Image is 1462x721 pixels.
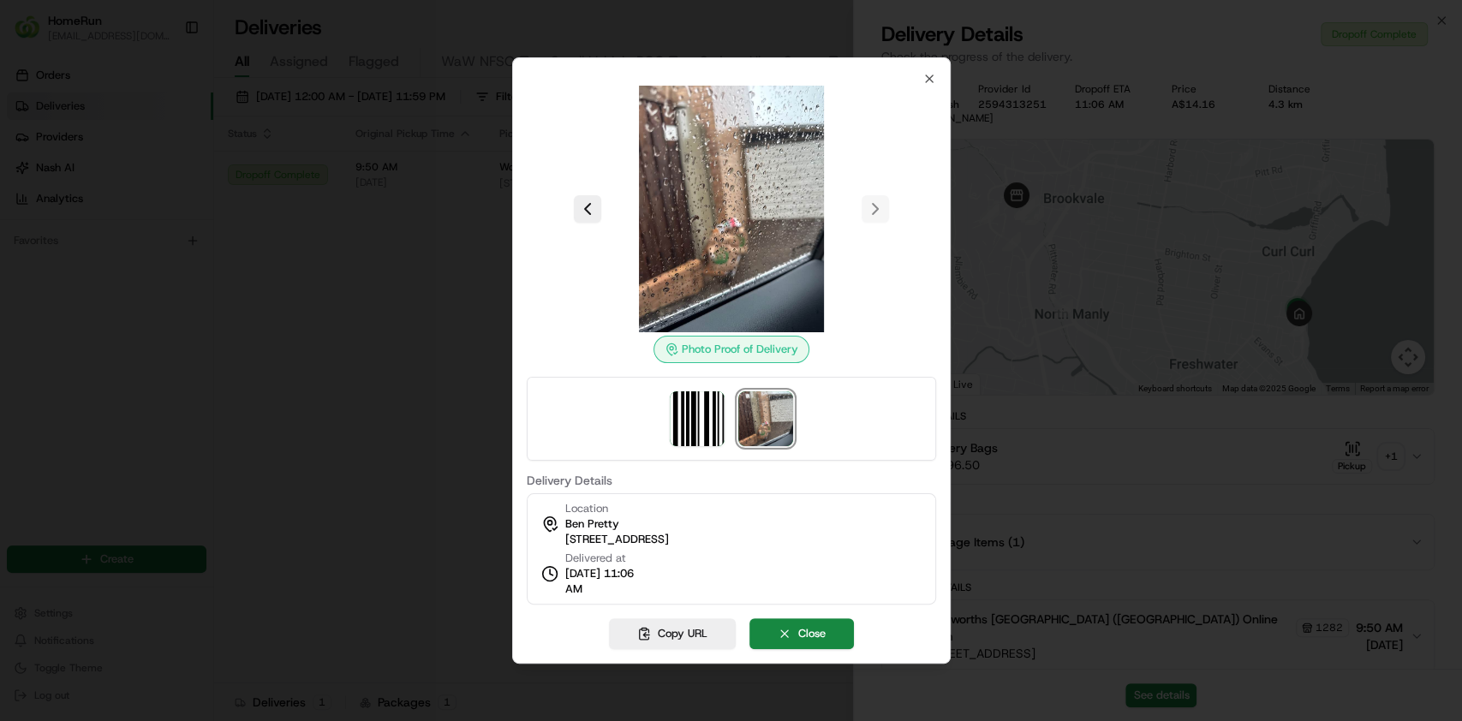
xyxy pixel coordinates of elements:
span: [STREET_ADDRESS] [564,532,668,547]
span: Ben Pretty [564,516,618,532]
span: Delivered at [564,551,643,566]
span: [DATE] 11:06 AM [564,566,643,597]
img: photo_proof_of_delivery image [608,86,855,332]
img: barcode_scan_on_pickup image [670,391,725,446]
button: Copy URL [609,618,736,649]
span: Location [564,501,607,516]
label: Delivery Details [526,474,935,486]
button: Close [749,618,854,649]
img: photo_proof_of_delivery image [738,391,793,446]
div: Photo Proof of Delivery [653,336,809,363]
